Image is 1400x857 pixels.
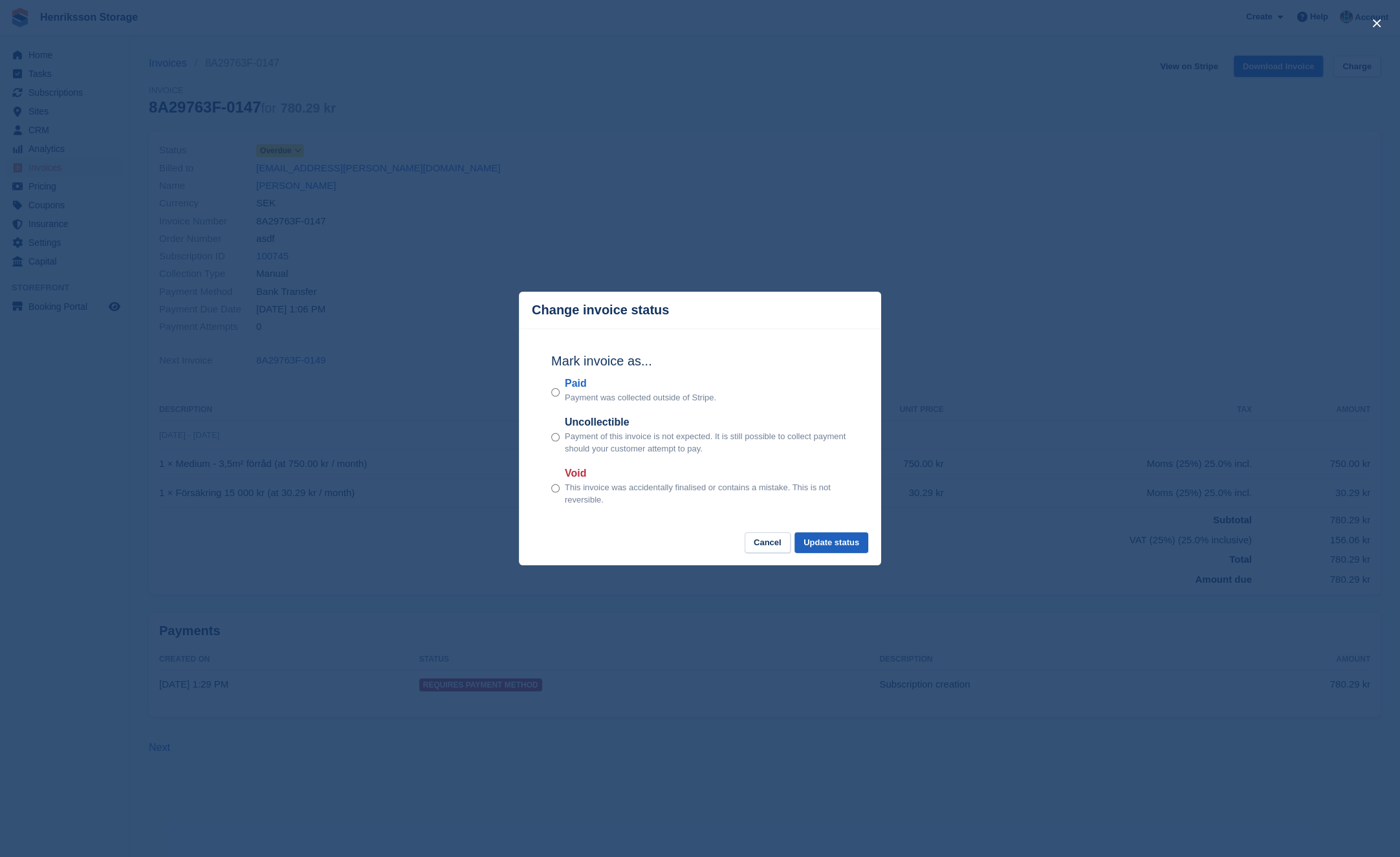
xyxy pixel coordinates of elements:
label: Void [565,466,849,481]
p: Change invoice status [532,303,669,318]
p: This invoice was accidentally finalised or contains a mistake. This is not reversible. [565,481,849,506]
button: Update status [794,532,868,554]
button: Cancel [745,532,791,554]
h2: Mark invoice as... [551,351,849,371]
p: Payment of this invoice is not expected. It is still possible to collect payment should your cust... [565,430,849,455]
label: Paid [565,376,716,391]
button: close [1366,13,1387,34]
p: Payment was collected outside of Stripe. [565,391,716,404]
label: Uncollectible [565,415,849,430]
